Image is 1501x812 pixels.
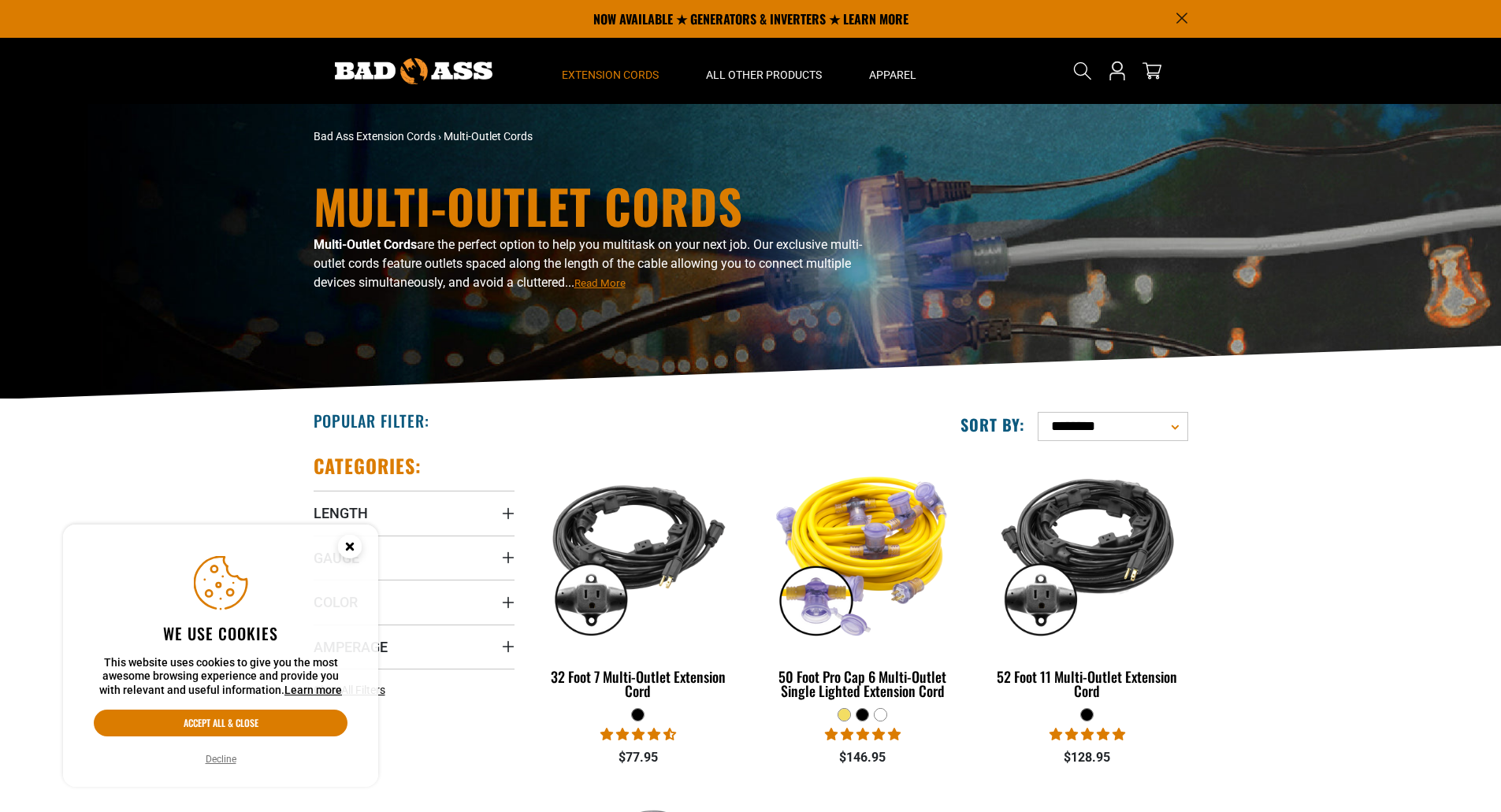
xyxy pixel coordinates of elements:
span: Apparel [869,68,916,82]
img: black [988,462,1187,643]
span: All Other Products [706,68,822,82]
a: black 32 Foot 7 Multi-Outlet Extension Cord [538,454,739,707]
button: Decline [201,751,241,767]
span: are the perfect option to help you multitask on your next job. Our exclusive multi-outlet cords f... [314,237,862,290]
h2: Popular Filter: [314,410,429,431]
nav: breadcrumbs [314,128,889,145]
b: Multi-Outlet Cords [314,237,417,252]
div: $128.95 [986,748,1187,767]
summary: All Other Products [682,38,845,104]
span: 4.95 stars [1050,727,1125,742]
span: Length [314,504,368,522]
h2: We use cookies [94,623,347,643]
summary: Apparel [845,38,940,104]
div: $77.95 [538,748,739,767]
label: Sort by: [960,414,1025,435]
span: › [438,130,441,143]
summary: Length [314,491,515,535]
span: 4.80 stars [825,727,901,742]
summary: Gauge [314,536,515,580]
a: yellow 50 Foot Pro Cap 6 Multi-Outlet Single Lighted Extension Cord [762,454,963,707]
a: Bad Ass Extension Cords [314,130,436,143]
button: Accept all & close [94,710,347,736]
span: Extension Cords [562,68,659,82]
p: This website uses cookies to give you the most awesome browsing experience and provide you with r... [94,656,347,698]
a: black 52 Foot 11 Multi-Outlet Extension Cord [986,454,1187,707]
div: 50 Foot Pro Cap 6 Multi-Outlet Single Lighted Extension Cord [762,669,963,698]
img: Bad Ass Extension Cords [335,58,492,84]
h1: Multi-Outlet Cords [314,182,889,229]
span: Read More [574,277,626,289]
summary: Extension Cords [538,38,682,104]
summary: Search [1070,58,1095,83]
div: 32 Foot 7 Multi-Outlet Extension Cord [538,669,739,698]
summary: Amperage [314,625,515,669]
span: Multi-Outlet Cords [444,130,533,143]
summary: Color [314,580,515,624]
a: Learn more [284,684,342,696]
div: $146.95 [762,748,963,767]
img: black [539,462,737,643]
aside: Cookie Consent [63,525,378,788]
span: 4.68 stars [600,727,676,742]
div: 52 Foot 11 Multi-Outlet Extension Cord [986,669,1187,698]
h2: Categories: [314,454,422,478]
img: yellow [764,462,962,643]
